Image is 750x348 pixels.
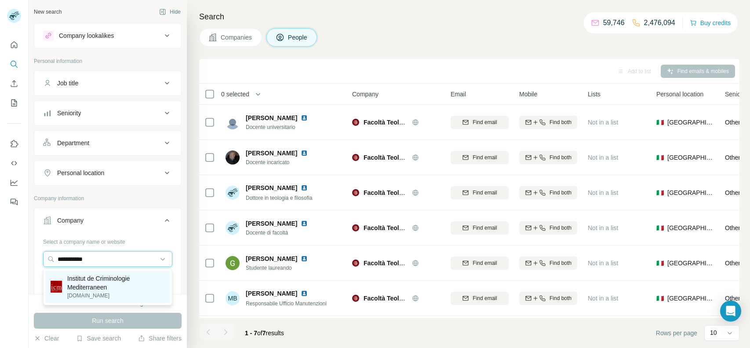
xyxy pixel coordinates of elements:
[67,292,165,300] p: [DOMAIN_NAME]
[451,116,509,129] button: Find email
[57,139,89,147] div: Department
[57,79,78,88] div: Job title
[667,259,714,267] span: [GEOGRAPHIC_DATA]
[301,220,308,227] img: LinkedIn logo
[352,90,379,99] span: Company
[550,189,572,197] span: Find both
[473,259,497,267] span: Find email
[364,119,486,126] span: Facoltà Teologica dell’Italia Settentrionale
[288,33,308,42] span: People
[656,259,664,267] span: 🇮🇹
[246,149,297,158] span: [PERSON_NAME]
[725,260,740,267] span: Other
[667,153,714,162] span: [GEOGRAPHIC_DATA]
[656,188,664,197] span: 🇮🇹
[34,334,59,343] button: Clear
[51,281,62,292] img: Institut de Criminologie Mediterraneen
[656,294,664,303] span: 🇮🇹
[301,290,308,297] img: LinkedIn logo
[221,33,253,42] span: Companies
[153,5,187,18] button: Hide
[588,154,618,161] span: Not in a list
[226,291,240,305] div: MB
[34,57,182,65] p: Personal information
[667,188,714,197] span: [GEOGRAPHIC_DATA]
[34,132,181,154] button: Department
[550,154,572,161] span: Find both
[550,294,572,302] span: Find both
[451,256,509,270] button: Find email
[352,224,359,231] img: Logo of Facoltà Teologica dell’Italia Settentrionale
[451,186,509,199] button: Find email
[473,154,497,161] span: Find email
[603,18,625,28] p: 59,746
[473,189,497,197] span: Find email
[226,221,240,235] img: Avatar
[246,300,327,307] span: Responsabile Ufficio Manutenzioni
[644,18,675,28] p: 2,476,094
[451,90,466,99] span: Email
[588,119,618,126] span: Not in a list
[221,90,249,99] span: 0 selected
[451,221,509,234] button: Find email
[226,256,240,270] img: Avatar
[262,330,266,337] span: 7
[725,224,740,231] span: Other
[246,183,297,192] span: [PERSON_NAME]
[245,330,257,337] span: 1 - 7
[7,56,21,72] button: Search
[352,154,359,161] img: Logo of Facoltà Teologica dell’Italia Settentrionale
[246,254,297,263] span: [PERSON_NAME]
[34,25,181,46] button: Company lookalikes
[7,37,21,53] button: Quick start
[364,224,486,231] span: Facoltà Teologica dell’Italia Settentrionale
[226,150,240,165] img: Avatar
[57,169,104,177] div: Personal location
[690,17,731,29] button: Buy credits
[725,90,749,99] span: Seniority
[7,136,21,152] button: Use Surfe on LinkedIn
[519,116,577,129] button: Find both
[588,224,618,231] span: Not in a list
[246,114,297,122] span: [PERSON_NAME]
[246,220,297,227] span: [PERSON_NAME]
[588,90,601,99] span: Lists
[301,150,308,157] img: LinkedIn logo
[656,223,664,232] span: 🇮🇹
[725,295,740,302] span: Other
[519,151,577,164] button: Find both
[725,154,740,161] span: Other
[57,216,84,225] div: Company
[550,118,572,126] span: Find both
[667,294,714,303] span: [GEOGRAPHIC_DATA]
[364,154,486,161] span: Facoltà Teologica dell’Italia Settentrionale
[588,260,618,267] span: Not in a list
[352,295,359,302] img: Logo of Facoltà Teologica dell’Italia Settentrionale
[7,155,21,171] button: Use Surfe API
[246,264,318,272] span: Studente laureando
[43,234,172,246] div: Select a company name or website
[59,31,114,40] div: Company lookalikes
[725,189,740,196] span: Other
[451,292,509,305] button: Find email
[667,223,714,232] span: [GEOGRAPHIC_DATA]
[246,195,312,201] span: Dottore in teologia e filosofia
[34,8,62,16] div: New search
[352,119,359,126] img: Logo of Facoltà Teologica dell’Italia Settentrionale
[67,274,165,292] p: Institut de Criminologie Mediterraneen
[519,186,577,199] button: Find both
[519,292,577,305] button: Find both
[257,330,262,337] span: of
[451,151,509,164] button: Find email
[352,189,359,196] img: Logo of Facoltà Teologica dell’Italia Settentrionale
[550,259,572,267] span: Find both
[725,119,740,126] span: Other
[226,186,240,200] img: Avatar
[667,118,714,127] span: [GEOGRAPHIC_DATA]
[710,328,717,337] p: 10
[519,256,577,270] button: Find both
[473,118,497,126] span: Find email
[364,295,486,302] span: Facoltà Teologica dell’Italia Settentrionale
[473,294,497,302] span: Find email
[588,295,618,302] span: Not in a list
